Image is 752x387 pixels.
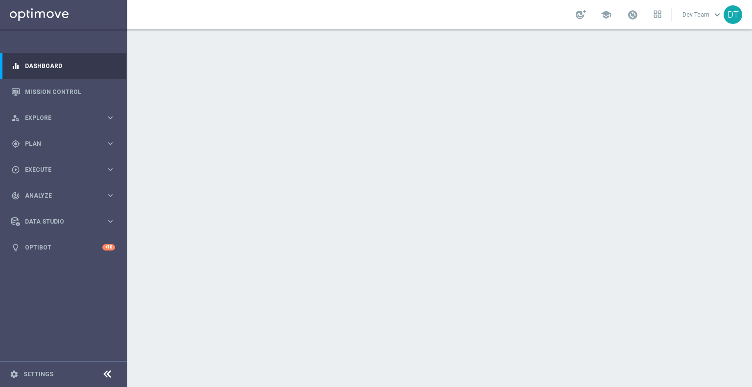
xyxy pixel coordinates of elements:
button: person_search Explore keyboard_arrow_right [11,114,116,122]
i: gps_fixed [11,139,20,148]
button: Mission Control [11,88,116,96]
button: lightbulb Optibot +10 [11,244,116,251]
span: school [601,9,611,20]
a: Mission Control [25,79,115,105]
div: Dashboard [11,53,115,79]
span: Analyze [25,193,106,199]
a: Dashboard [25,53,115,79]
div: Analyze [11,191,106,200]
i: equalizer [11,62,20,70]
i: keyboard_arrow_right [106,139,115,148]
i: keyboard_arrow_right [106,165,115,174]
span: keyboard_arrow_down [712,9,723,20]
div: DT [724,5,742,24]
i: track_changes [11,191,20,200]
div: Execute [11,165,106,174]
button: gps_fixed Plan keyboard_arrow_right [11,140,116,148]
span: Execute [25,167,106,173]
a: Optibot [25,234,102,260]
a: Settings [23,371,53,377]
span: Plan [25,141,106,147]
button: Data Studio keyboard_arrow_right [11,218,116,226]
i: settings [10,370,19,379]
div: Plan [11,139,106,148]
div: Mission Control [11,79,115,105]
div: Explore [11,114,106,122]
div: +10 [102,244,115,250]
i: lightbulb [11,243,20,252]
div: Optibot [11,234,115,260]
span: Data Studio [25,219,106,225]
a: Dev Teamkeyboard_arrow_down [681,7,724,22]
span: Explore [25,115,106,121]
button: track_changes Analyze keyboard_arrow_right [11,192,116,200]
button: play_circle_outline Execute keyboard_arrow_right [11,166,116,174]
div: Data Studio [11,217,106,226]
i: keyboard_arrow_right [106,113,115,122]
button: equalizer Dashboard [11,62,116,70]
i: person_search [11,114,20,122]
i: play_circle_outline [11,165,20,174]
i: keyboard_arrow_right [106,217,115,226]
i: keyboard_arrow_right [106,191,115,200]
